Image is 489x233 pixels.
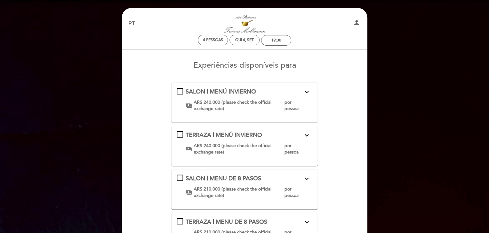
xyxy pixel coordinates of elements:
[186,189,192,196] span: payments
[194,99,283,112] span: ARS 240.000 (please check the official exchange rate)
[353,19,361,29] button: person
[194,143,283,155] span: ARS 240.000 (please check the official exchange rate)
[303,132,310,139] i: expand_more
[186,218,267,225] span: TERRAZA | MENU DE 8 PASOS
[301,218,312,226] button: expand_more
[203,38,223,42] span: 4 pessoas
[284,143,303,155] span: por pessoa
[301,131,312,139] button: expand_more
[301,175,312,183] button: expand_more
[303,175,310,183] i: expand_more
[186,88,256,95] span: SALON | MENÚ INVIERNO
[177,131,313,155] md-checkbox: TERRAZA | MENÚ INVIERNO expand_more Clic aquí para consultar el menú payments ARS 240.000 (please...
[177,175,313,199] md-checkbox: SALON | MENU DE 8 PASOS expand_more Click here to see menu payments ARS 210.000 (please check the...
[303,218,310,226] i: expand_more
[271,38,281,43] div: 19:30
[235,38,254,42] div: Qui 4, set
[186,175,261,182] span: SALON | MENU DE 8 PASOS
[186,132,262,139] span: TERRAZA | MENÚ INVIERNO
[284,186,303,199] span: por pessoa
[284,99,303,112] span: por pessoa
[193,61,296,70] span: Experiências disponíveis para
[353,19,361,26] i: person
[186,146,192,152] span: payments
[177,88,313,112] md-checkbox: SALON | MENÚ INVIERNO expand_more Clic aquí para consultar el menú payments ARS 240.000 (please c...
[205,15,284,33] a: 1884 Restaurante
[303,88,310,96] i: expand_more
[186,102,192,109] span: payments
[194,186,283,199] span: ARS 210.000 (please check the official exchange rate)
[301,88,312,96] button: expand_more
